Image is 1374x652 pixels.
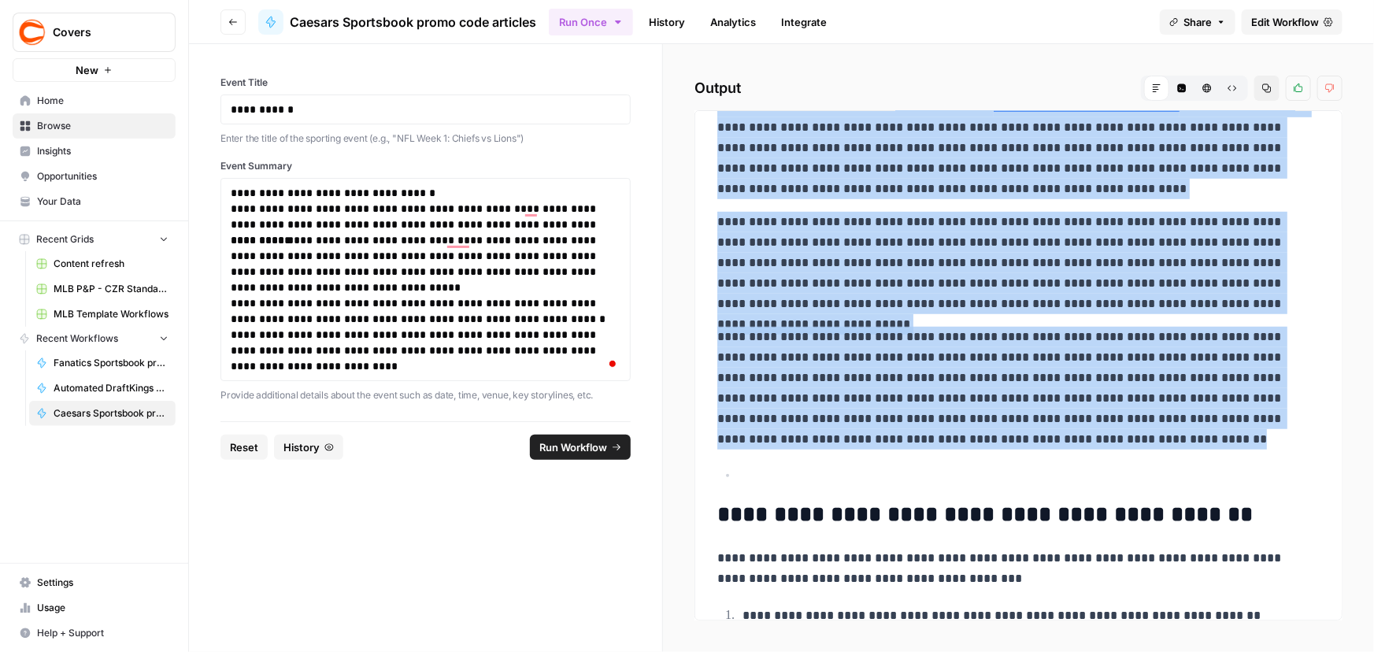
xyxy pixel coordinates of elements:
[274,435,343,460] button: History
[54,257,169,271] span: Content refresh
[694,76,1343,101] h2: Output
[230,439,258,455] span: Reset
[18,18,46,46] img: Covers Logo
[13,139,176,164] a: Insights
[539,439,607,455] span: Run Workflow
[549,9,633,35] button: Run Once
[13,621,176,646] button: Help + Support
[36,332,118,346] span: Recent Workflows
[530,435,631,460] button: Run Workflow
[220,131,631,146] p: Enter the title of the sporting event (e.g., "NFL Week 1: Chiefs vs Lions")
[76,62,98,78] span: New
[13,228,176,251] button: Recent Grids
[37,576,169,590] span: Settings
[290,13,536,31] span: Caesars Sportsbook promo code articles
[220,159,631,173] label: Event Summary
[258,9,536,35] a: Caesars Sportsbook promo code articles
[283,439,320,455] span: History
[1160,9,1235,35] button: Share
[220,76,631,90] label: Event Title
[13,327,176,350] button: Recent Workflows
[37,119,169,133] span: Browse
[54,282,169,296] span: MLB P&P - CZR Standard (Production) Grid
[54,406,169,420] span: Caesars Sportsbook promo code articles
[54,356,169,370] span: Fanatics Sportsbook promo articles
[53,24,148,40] span: Covers
[1242,9,1343,35] a: Edit Workflow
[37,169,169,183] span: Opportunities
[772,9,836,35] a: Integrate
[29,350,176,376] a: Fanatics Sportsbook promo articles
[220,387,631,403] p: Provide additional details about the event such as date, time, venue, key storylines, etc.
[13,570,176,595] a: Settings
[37,601,169,615] span: Usage
[1251,14,1319,30] span: Edit Workflow
[13,164,176,189] a: Opportunities
[29,401,176,426] a: Caesars Sportsbook promo code articles
[13,189,176,214] a: Your Data
[1183,14,1212,30] span: Share
[37,626,169,640] span: Help + Support
[37,94,169,108] span: Home
[220,435,268,460] button: Reset
[13,13,176,52] button: Workspace: Covers
[29,251,176,276] a: Content refresh
[231,185,620,374] div: To enrich screen reader interactions, please activate Accessibility in Grammarly extension settings
[36,232,94,246] span: Recent Grids
[37,194,169,209] span: Your Data
[13,58,176,82] button: New
[54,381,169,395] span: Automated DraftKings promo code articles
[29,376,176,401] a: Automated DraftKings promo code articles
[13,595,176,621] a: Usage
[639,9,694,35] a: History
[37,144,169,158] span: Insights
[29,302,176,327] a: MLB Template Workflows
[54,307,169,321] span: MLB Template Workflows
[13,113,176,139] a: Browse
[29,276,176,302] a: MLB P&P - CZR Standard (Production) Grid
[13,88,176,113] a: Home
[701,9,765,35] a: Analytics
